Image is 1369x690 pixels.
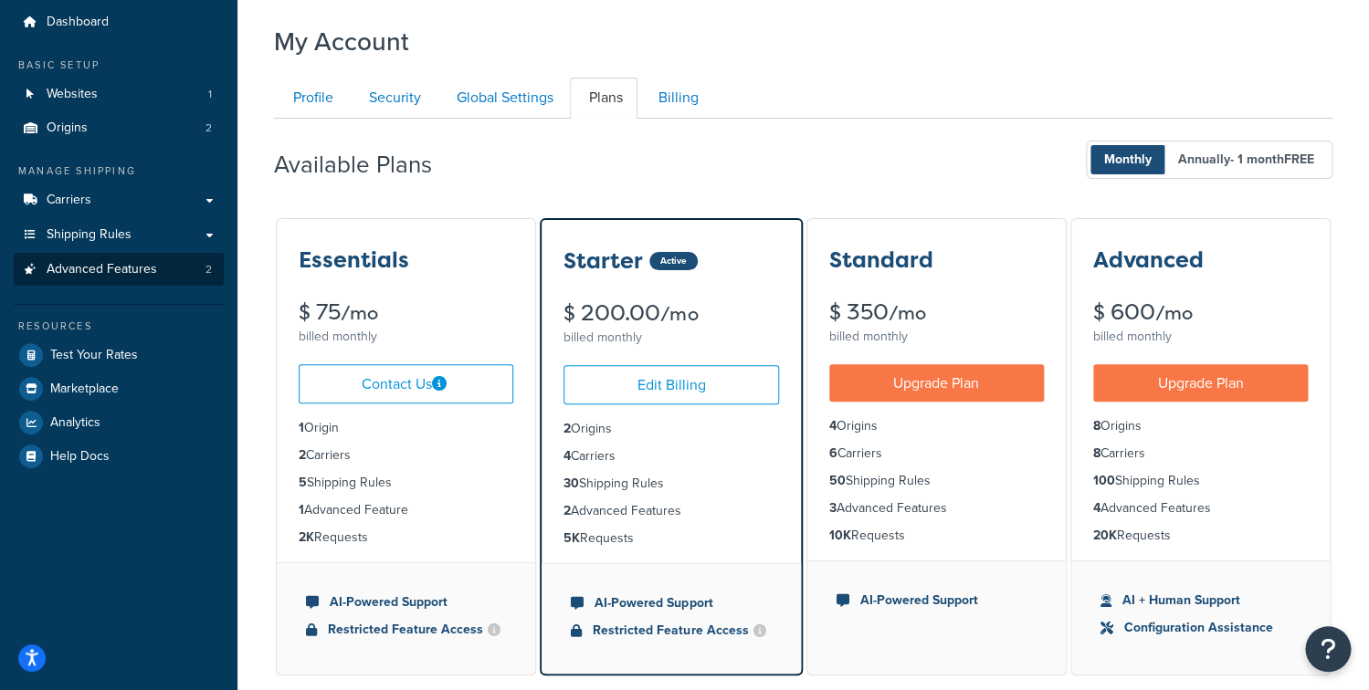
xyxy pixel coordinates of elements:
li: Requests [1093,526,1308,546]
div: Resources [14,319,224,334]
li: AI-Powered Support [837,591,1037,611]
a: Marketplace [14,372,224,405]
strong: 3 [829,498,837,517]
h3: Starter [563,249,643,273]
strong: 20K [1093,526,1117,545]
a: Upgrade Plan [1093,364,1308,402]
b: FREE [1284,150,1314,169]
li: Advanced Feature [299,500,513,520]
div: $ 75 [299,301,513,324]
div: Manage Shipping [14,163,224,179]
strong: 5 [299,473,307,492]
li: Shipping Rules [829,471,1044,491]
div: $ 200.00 [563,302,778,325]
span: Marketplace [50,382,119,397]
li: AI + Human Support [1100,591,1301,611]
li: Dashboard [14,5,224,39]
div: Active [649,252,698,270]
a: Advanced Features 2 [14,253,224,287]
span: Annually [1164,145,1328,174]
li: Requests [829,526,1044,546]
li: Advanced Features [829,498,1044,518]
div: $ 350 [829,301,1044,324]
li: AI-Powered Support [306,592,506,612]
span: Analytics [50,415,100,431]
button: Open Resource Center [1305,626,1351,672]
a: Origins 2 [14,111,224,145]
li: AI-Powered Support [571,593,771,613]
strong: 1 [299,500,304,519]
li: Carriers [829,444,1044,464]
li: Origins [1093,416,1308,436]
small: /mo [1155,300,1193,326]
a: Carriers [14,183,224,217]
strong: 8 [1093,416,1100,435]
li: Carriers [563,446,778,466]
li: Origins [14,111,224,145]
a: Websites 1 [14,78,224,111]
span: 2 [205,262,212,277]
span: Monthly [1090,145,1165,174]
strong: 30 [563,474,579,493]
span: 2 [205,120,212,136]
h3: Standard [829,248,933,272]
li: Restricted Feature Access [571,621,771,641]
strong: 2 [299,445,306,465]
span: Origins [47,120,88,136]
strong: 10K [829,526,851,545]
li: Configuration Assistance [1100,618,1301,638]
a: Profile [274,78,348,119]
strong: 2 [563,501,571,520]
li: Origin [299,418,513,438]
li: Advanced Features [1093,498,1308,518]
h3: Advanced [1093,248,1204,272]
li: Requests [563,528,778,549]
strong: 100 [1093,471,1115,490]
li: Restricted Feature Access [306,620,506,640]
strong: 50 [829,471,846,490]
small: /mo [889,300,926,326]
li: Analytics [14,406,224,439]
div: billed monthly [563,325,778,350]
button: Monthly Annually- 1 monthFREE [1086,141,1332,179]
a: Upgrade Plan [829,364,1044,402]
strong: 2K [299,528,314,547]
strong: 4 [563,446,571,465]
a: Billing [639,78,713,119]
span: Advanced Features [47,262,157,277]
strong: 2 [563,419,571,438]
span: - 1 month [1230,150,1314,169]
li: Shipping Rules [299,473,513,493]
span: Test Your Rates [50,348,138,363]
li: Shipping Rules [563,474,778,494]
div: Basic Setup [14,57,224,73]
a: Help Docs [14,440,224,473]
strong: 8 [1093,444,1100,463]
li: Websites [14,78,224,111]
a: Security [350,78,436,119]
a: Test Your Rates [14,339,224,371]
strong: 6 [829,444,837,463]
div: $ 600 [1093,301,1308,324]
span: Shipping Rules [47,227,132,243]
a: Global Settings [437,78,568,119]
span: 1 [208,87,212,102]
small: /mo [341,300,378,326]
div: billed monthly [299,324,513,350]
li: Origins [563,419,778,439]
small: /mo [660,301,698,327]
strong: 1 [299,418,304,437]
li: Shipping Rules [1093,471,1308,491]
h1: My Account [274,24,409,59]
a: Edit Billing [563,365,778,404]
a: Plans [570,78,637,119]
span: Dashboard [47,15,109,30]
a: Shipping Rules [14,218,224,252]
strong: 4 [829,416,837,435]
div: billed monthly [1093,324,1308,350]
li: Requests [299,528,513,548]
